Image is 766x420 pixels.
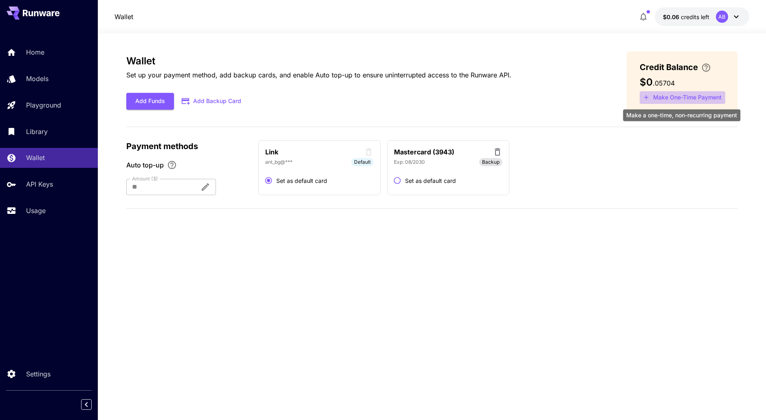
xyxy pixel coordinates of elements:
[351,158,374,166] span: Default
[394,158,425,166] p: Exp: 08/2030
[126,140,249,152] p: Payment methods
[663,13,681,20] span: $0.06
[114,12,133,22] a: Wallet
[126,70,511,80] p: Set up your payment method, add backup cards, and enable Auto top-up to ensure uninterrupted acce...
[640,91,725,104] button: Make a one-time, non-recurring payment
[26,179,53,189] p: API Keys
[126,93,174,110] button: Add Funds
[126,160,164,170] span: Auto top-up
[655,7,749,26] button: $0.05704AB
[26,369,51,379] p: Settings
[164,160,180,170] button: Enable Auto top-up to ensure uninterrupted service. We'll automatically bill the chosen amount wh...
[26,74,48,84] p: Models
[265,147,278,157] p: Link
[405,176,456,185] span: Set as default card
[26,47,44,57] p: Home
[276,176,327,185] span: Set as default card
[482,158,500,166] span: Backup
[653,79,675,87] span: . 05704
[698,63,714,73] button: Enter your card details and choose an Auto top-up amount to avoid service interruptions. We'll au...
[174,93,250,109] button: Add Backup Card
[87,397,98,412] div: Collapse sidebar
[640,76,653,88] span: $0
[623,109,740,121] div: Make a one-time, non-recurring payment
[26,206,46,215] p: Usage
[716,11,728,23] div: AB
[126,55,511,67] h3: Wallet
[114,12,133,22] nav: breadcrumb
[132,175,158,182] label: Amount ($)
[26,127,48,136] p: Library
[394,147,454,157] p: Mastercard (3943)
[81,399,92,410] button: Collapse sidebar
[26,100,61,110] p: Playground
[640,61,698,73] span: Credit Balance
[26,153,45,163] p: Wallet
[663,13,709,21] div: $0.05704
[681,13,709,20] span: credits left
